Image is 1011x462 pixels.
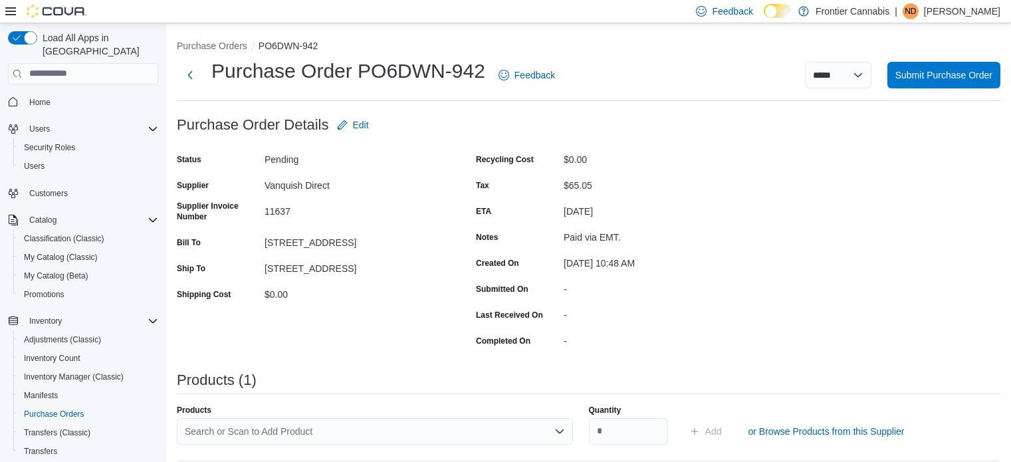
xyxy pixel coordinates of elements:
[19,369,129,385] a: Inventory Manager (Classic)
[332,112,374,138] button: Edit
[3,183,164,203] button: Customers
[19,425,96,441] a: Transfers (Classic)
[19,406,158,422] span: Purchase Orders
[19,158,50,174] a: Users
[684,418,727,445] button: Add
[13,349,164,368] button: Inventory Count
[19,443,158,459] span: Transfers
[13,285,164,304] button: Promotions
[24,142,75,153] span: Security Roles
[24,94,56,110] a: Home
[476,310,543,320] label: Last Received On
[19,268,158,284] span: My Catalog (Beta)
[19,425,158,441] span: Transfers (Classic)
[29,316,62,326] span: Inventory
[13,386,164,405] button: Manifests
[564,279,742,294] div: -
[924,3,1000,19] p: [PERSON_NAME]
[27,5,86,18] img: Cova
[13,138,164,157] button: Security Roles
[764,4,792,18] input: Dark Mode
[13,267,164,285] button: My Catalog (Beta)
[24,334,101,345] span: Adjustments (Classic)
[476,206,491,217] label: ETA
[476,180,489,191] label: Tax
[177,289,231,300] label: Shipping Cost
[24,94,158,110] span: Home
[13,405,164,423] button: Purchase Orders
[19,287,158,302] span: Promotions
[905,3,916,19] span: ND
[24,390,58,401] span: Manifests
[24,427,90,438] span: Transfers (Classic)
[19,388,158,404] span: Manifests
[24,233,104,244] span: Classification (Classic)
[19,406,90,422] a: Purchase Orders
[24,409,84,419] span: Purchase Orders
[13,330,164,349] button: Adjustments (Classic)
[19,332,106,348] a: Adjustments (Classic)
[353,118,369,132] span: Edit
[24,161,45,172] span: Users
[29,97,51,108] span: Home
[265,175,443,191] div: Vanquish Direct
[19,443,62,459] a: Transfers
[265,258,443,274] div: [STREET_ADDRESS]
[743,418,910,445] button: or Browse Products from this Supplier
[19,249,158,265] span: My Catalog (Classic)
[895,3,897,19] p: |
[564,253,742,269] div: [DATE] 10:48 AM
[19,388,63,404] a: Manifests
[177,237,201,248] label: Bill To
[24,212,158,228] span: Catalog
[24,185,158,201] span: Customers
[19,369,158,385] span: Inventory Manager (Classic)
[764,18,764,19] span: Dark Mode
[177,372,257,388] h3: Products (1)
[24,252,98,263] span: My Catalog (Classic)
[476,284,528,294] label: Submitted On
[24,372,124,382] span: Inventory Manager (Classic)
[265,201,443,217] div: 11637
[476,154,534,165] label: Recycling Cost
[177,39,1000,55] nav: An example of EuiBreadcrumbs
[211,58,485,84] h1: Purchase Order PO6DWN-942
[589,405,621,415] label: Quantity
[24,353,80,364] span: Inventory Count
[24,271,88,281] span: My Catalog (Beta)
[177,180,209,191] label: Supplier
[177,405,211,415] label: Products
[13,248,164,267] button: My Catalog (Classic)
[177,263,205,274] label: Ship To
[514,68,555,82] span: Feedback
[564,149,742,165] div: $0.00
[24,313,158,329] span: Inventory
[19,249,103,265] a: My Catalog (Classic)
[29,215,56,225] span: Catalog
[705,425,722,438] span: Add
[554,426,565,437] button: Open list of options
[13,157,164,175] button: Users
[903,3,919,19] div: Nicole De La Mare
[37,31,158,58] span: Load All Apps in [GEOGRAPHIC_DATA]
[19,231,110,247] a: Classification (Classic)
[476,258,519,269] label: Created On
[3,120,164,138] button: Users
[24,121,55,137] button: Users
[177,41,247,51] button: Purchase Orders
[564,304,742,320] div: -
[895,68,992,82] span: Submit Purchase Order
[177,117,329,133] h3: Purchase Order Details
[177,201,259,222] label: Supplier Invoice Number
[564,175,742,191] div: $65.05
[564,330,742,346] div: -
[29,124,50,134] span: Users
[13,423,164,442] button: Transfers (Classic)
[476,232,498,243] label: Notes
[564,201,742,217] div: [DATE]
[19,287,70,302] a: Promotions
[19,350,86,366] a: Inventory Count
[887,62,1000,88] button: Submit Purchase Order
[24,313,67,329] button: Inventory
[748,425,905,438] span: or Browse Products from this Supplier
